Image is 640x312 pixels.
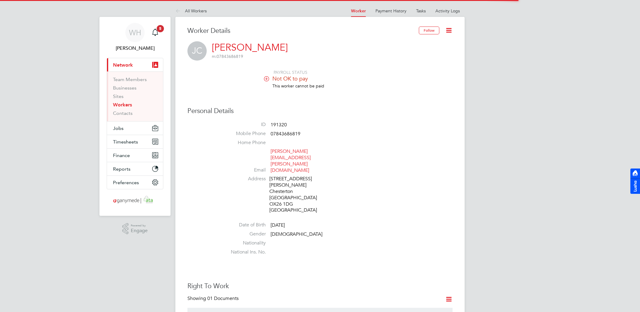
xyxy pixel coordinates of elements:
label: Email [224,167,266,173]
a: Powered byEngage [122,223,148,235]
span: 01 Documents [207,295,239,301]
span: 07843686819 [212,54,243,59]
span: Finance [113,153,130,158]
a: Businesses [113,85,136,91]
a: Team Members [113,77,147,82]
span: Not OK to pay [272,75,308,82]
a: Workers [113,102,132,108]
span: Jobs [113,125,124,131]
span: William Heath [107,45,163,52]
span: Network [113,62,133,68]
h3: Worker Details [187,27,419,35]
a: Sites [113,93,124,99]
label: ID [224,121,266,128]
a: Activity Logs [435,8,460,14]
button: Jobs [107,121,163,135]
label: Home Phone [224,140,266,146]
span: Powered by [131,223,148,228]
div: Showing [187,295,240,302]
div: Network [107,71,163,121]
a: 5 [149,23,161,42]
span: Reports [113,166,130,172]
a: All Workers [175,8,207,14]
button: Follow [419,27,439,34]
span: [DEMOGRAPHIC_DATA] [271,231,322,237]
label: Date of Birth [224,222,266,228]
a: Contacts [113,110,133,116]
span: Preferences [113,180,139,185]
h3: Right To Work [187,282,453,291]
button: Preferences [107,176,163,189]
span: WH [129,29,141,36]
span: m: [212,54,217,59]
div: [STREET_ADDRESS][PERSON_NAME] Chesterton [GEOGRAPHIC_DATA] OX26 1DG [GEOGRAPHIC_DATA] [269,176,327,213]
span: This worker cannot be paid [272,83,324,89]
a: Tasks [416,8,426,14]
span: 5 [157,25,164,32]
span: 191320 [271,122,287,128]
nav: Main navigation [99,17,171,216]
label: National Ins. No. [224,249,266,255]
a: [PERSON_NAME] [212,42,288,53]
label: Gender [224,231,266,237]
span: [DATE] [271,222,285,228]
span: JC [187,41,207,61]
button: Timesheets [107,135,163,148]
label: Nationality [224,240,266,246]
label: Address [224,176,266,182]
button: Finance [107,149,163,162]
button: Reports [107,162,163,175]
img: ganymedesolutions-logo-retina.png [111,195,159,205]
a: WH[PERSON_NAME] [107,23,163,52]
a: Go to home page [107,195,163,205]
h3: Personal Details [187,107,453,115]
span: Timesheets [113,139,138,145]
span: Engage [131,228,148,233]
a: [PERSON_NAME][EMAIL_ADDRESS][PERSON_NAME][DOMAIN_NAME] [271,148,311,173]
a: Worker [351,8,366,14]
button: Network [107,58,163,71]
span: PAYROLL STATUS [274,70,307,75]
label: Mobile Phone [224,131,266,137]
span: 07843686819 [271,131,300,137]
a: Payment History [375,8,406,14]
